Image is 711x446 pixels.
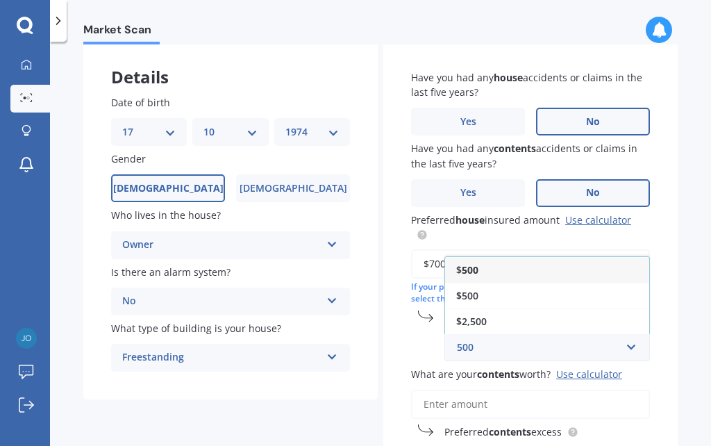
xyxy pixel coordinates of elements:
[411,142,637,170] span: Have you had any accidents or claims in the last five years?
[444,425,562,438] span: Preferred excess
[122,349,321,366] div: Freestanding
[240,183,347,195] span: [DEMOGRAPHIC_DATA]
[122,293,321,310] div: No
[456,289,478,302] span: $500
[83,42,378,84] div: Details
[111,152,146,165] span: Gender
[111,209,221,222] span: Who lives in the house?
[411,71,642,99] span: Have you had any accidents or claims in the last five years?
[477,367,519,381] b: contents
[411,367,551,381] span: What are your worth?
[586,116,600,128] span: No
[456,263,478,276] span: $
[556,367,622,381] div: Use calculator
[586,187,600,199] span: No
[411,213,560,226] span: Preferred insured amount
[83,23,160,42] span: Market Scan
[460,187,476,199] span: Yes
[460,116,476,128] span: Yes
[111,322,281,335] span: What type of building is your house?
[411,390,650,419] input: Enter amount
[494,71,523,84] b: house
[113,183,224,195] span: [DEMOGRAPHIC_DATA]
[565,213,631,226] a: Use calculator
[411,249,650,279] input: Enter amount
[16,328,37,349] img: b332035caa55495559615f7a760f43c3
[411,281,650,305] div: If your preferred insured amount is not available, we'll select the closest amount available from...
[494,142,536,156] b: contents
[489,425,531,438] b: contents
[111,96,170,109] span: Date of birth
[111,265,231,279] span: Is there an alarm system?
[456,315,487,328] span: $2,500
[455,213,485,226] b: house
[462,263,478,276] b: 500
[122,237,321,254] div: Owner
